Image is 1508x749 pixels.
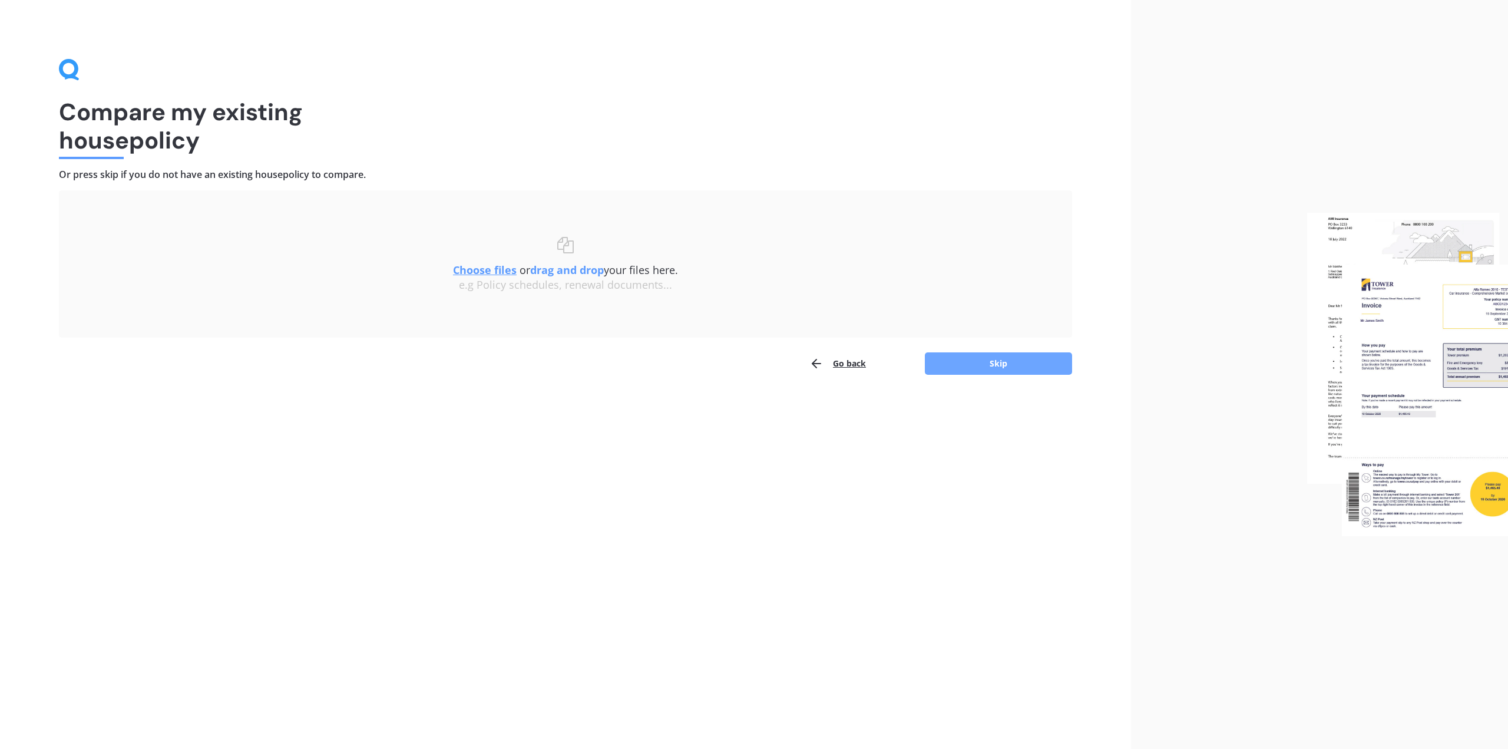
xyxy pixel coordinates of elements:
h4: Or press skip if you do not have an existing house policy to compare. [59,169,1072,181]
button: Skip [925,352,1072,375]
button: Go back [809,352,866,375]
div: e.g Policy schedules, renewal documents... [82,279,1049,292]
img: files.webp [1307,213,1508,537]
b: drag and drop [530,263,604,277]
span: or your files here. [453,263,678,277]
h1: Compare my existing house policy [59,98,1072,154]
u: Choose files [453,263,517,277]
